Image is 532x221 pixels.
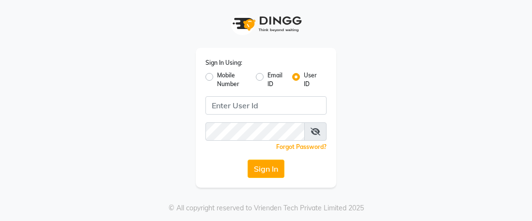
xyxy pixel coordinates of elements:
[205,122,305,141] input: Username
[205,59,242,67] label: Sign In Using:
[304,71,319,88] label: User ID
[248,160,284,178] button: Sign In
[267,71,284,88] label: Email ID
[227,10,305,38] img: logo1.svg
[217,71,248,88] label: Mobile Number
[276,143,327,150] a: Forgot Password?
[205,96,327,115] input: Username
